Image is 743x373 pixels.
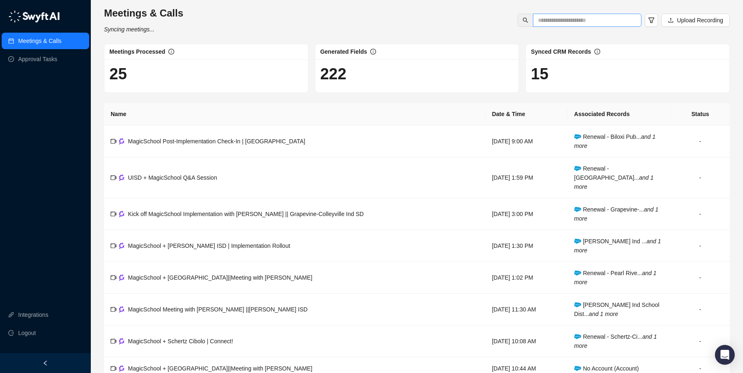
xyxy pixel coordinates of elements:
[574,133,655,149] span: Renewal - Biloxi Pub...
[523,17,528,23] span: search
[128,174,217,181] span: UISD + MagicSchool Q&A Session
[320,64,514,83] h1: 222
[485,198,568,230] td: [DATE] 3:00 PM
[119,138,125,144] img: gong-Dwh8HbPa.png
[594,49,600,55] span: info-circle
[111,243,116,249] span: video-camera
[119,174,125,181] img: gong-Dwh8HbPa.png
[671,198,730,230] td: -
[485,294,568,325] td: [DATE] 11:30 AM
[568,103,671,126] th: Associated Records
[671,294,730,325] td: -
[111,306,116,312] span: video-camera
[485,103,568,126] th: Date & Time
[671,262,730,294] td: -
[574,238,661,254] span: [PERSON_NAME] Ind ...
[109,48,165,55] span: Meetings Processed
[671,103,730,126] th: Status
[128,338,233,344] span: MagicSchool + Schertz Cibolo | Connect!
[531,48,591,55] span: Synced CRM Records
[648,17,655,24] span: filter
[671,230,730,262] td: -
[128,306,308,313] span: MagicSchool Meeting with [PERSON_NAME] ||[PERSON_NAME] ISD
[485,126,568,157] td: [DATE] 9:00 AM
[128,242,290,249] span: MagicSchool + [PERSON_NAME] ISD | Implementation Rollout
[574,165,653,190] span: Renewal - [GEOGRAPHIC_DATA]...
[128,274,312,281] span: MagicSchool + [GEOGRAPHIC_DATA]||Meeting with [PERSON_NAME]
[128,365,312,372] span: MagicSchool + [GEOGRAPHIC_DATA]||Meeting with [PERSON_NAME]
[668,17,674,23] span: upload
[8,10,60,23] img: logo-05li4sbe.png
[128,211,364,217] span: Kick off MagicSchool Implementation with [PERSON_NAME] || Grapevine-Colleyville Ind SD
[574,270,657,285] i: and 1 more
[43,360,48,366] span: left
[119,338,125,344] img: gong-Dwh8HbPa.png
[574,333,657,349] i: and 1 more
[370,49,376,55] span: info-circle
[18,325,36,341] span: Logout
[715,345,735,365] div: Open Intercom Messenger
[119,211,125,217] img: gong-Dwh8HbPa.png
[104,103,485,126] th: Name
[18,306,48,323] a: Integrations
[18,51,57,67] a: Approval Tasks
[111,211,116,217] span: video-camera
[574,270,657,285] span: Renewal - Pearl Rive...
[485,325,568,357] td: [DATE] 10:08 AM
[128,138,305,145] span: MagicSchool Post-Implementation Check-In | [GEOGRAPHIC_DATA]
[574,206,658,222] i: and 1 more
[574,365,639,372] span: No Account (Account)
[574,206,658,222] span: Renewal - Grapevine-...
[531,64,724,83] h1: 15
[574,238,661,254] i: and 1 more
[119,306,125,312] img: gong-Dwh8HbPa.png
[661,14,730,27] button: Upload Recording
[119,274,125,280] img: gong-Dwh8HbPa.png
[119,365,125,371] img: gong-Dwh8HbPa.png
[168,49,174,55] span: info-circle
[574,174,653,190] i: and 1 more
[485,230,568,262] td: [DATE] 1:30 PM
[485,262,568,294] td: [DATE] 1:02 PM
[574,133,655,149] i: and 1 more
[671,325,730,357] td: -
[671,157,730,198] td: -
[589,311,618,317] i: and 1 more
[111,275,116,280] span: video-camera
[671,126,730,157] td: -
[485,157,568,198] td: [DATE] 1:59 PM
[111,175,116,181] span: video-camera
[18,33,62,49] a: Meetings & Calls
[574,333,657,349] span: Renewal - Schertz-Ci...
[320,48,367,55] span: Generated Fields
[111,366,116,371] span: video-camera
[104,26,154,33] i: Syncing meetings...
[574,302,660,317] span: [PERSON_NAME] Ind School Dist...
[109,64,303,83] h1: 25
[119,242,125,249] img: gong-Dwh8HbPa.png
[104,7,183,20] h3: Meetings & Calls
[677,16,723,25] span: Upload Recording
[8,330,14,336] span: logout
[111,338,116,344] span: video-camera
[111,138,116,144] span: video-camera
